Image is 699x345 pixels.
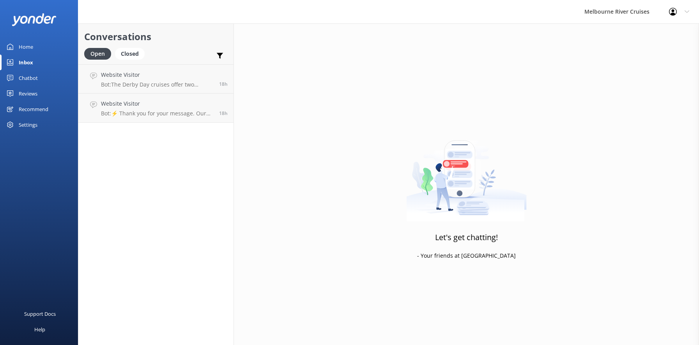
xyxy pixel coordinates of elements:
[19,55,33,70] div: Inbox
[219,81,228,87] span: Oct 07 2025 02:38pm (UTC +11:00) Australia/Sydney
[219,110,228,117] span: Oct 07 2025 02:20pm (UTC +11:00) Australia/Sydney
[34,322,45,337] div: Help
[19,70,38,86] div: Chatbot
[84,29,228,44] h2: Conversations
[84,49,115,58] a: Open
[78,94,234,123] a: Website VisitorBot:⚡ Thank you for your message. Our office hours are Mon - Fri 9.30am - 5pm. We'...
[101,99,213,108] h4: Website Visitor
[435,231,498,244] h3: Let's get chatting!
[12,13,57,26] img: yonder-white-logo.png
[417,251,516,260] p: - Your friends at [GEOGRAPHIC_DATA]
[101,110,213,117] p: Bot: ⚡ Thank you for your message. Our office hours are Mon - Fri 9.30am - 5pm. We'll get back to...
[19,117,37,133] div: Settings
[115,49,149,58] a: Closed
[19,101,48,117] div: Recommend
[78,64,234,94] a: Website VisitorBot:The Derby Day cruises offer two options: a premium Transfer Package with food ...
[19,39,33,55] div: Home
[84,48,111,60] div: Open
[101,81,213,88] p: Bot: The Derby Day cruises offer two options: a premium Transfer Package with food and drinks inc...
[19,86,37,101] div: Reviews
[115,48,145,60] div: Closed
[24,306,56,322] div: Support Docs
[406,124,527,221] img: artwork of a man stealing a conversation from at giant smartphone
[101,71,213,79] h4: Website Visitor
